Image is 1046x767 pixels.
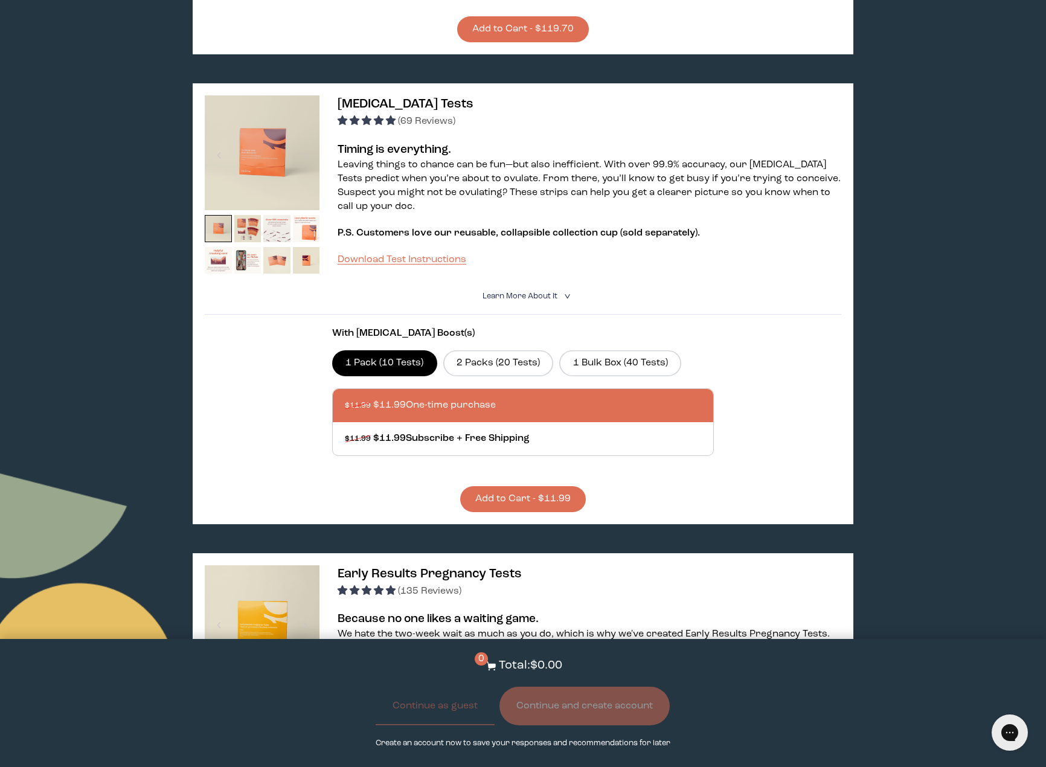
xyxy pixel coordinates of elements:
span: Learn More About it [483,292,557,300]
i: < [560,293,572,300]
a: Download Test Instructions [338,255,466,265]
img: thumbnail image [205,95,319,210]
iframe: Gorgias live chat messenger [986,710,1034,755]
p: Leaving things to chance can be fun—but also inefficient. With over 99.9% accuracy, our [MEDICAL_... [338,158,841,214]
img: thumbnail image [205,565,319,680]
span: 0 [475,652,488,666]
p: We hate the two-week wait as much as you do, which is why we've created Early Results Pregnancy T... [338,627,841,669]
strong: Timing is everything. [338,144,451,156]
summary: Learn More About it < [483,290,563,302]
span: 4.99 stars [338,586,398,596]
button: Continue and create account [499,687,670,725]
span: (135 Reviews) [398,586,461,596]
label: 1 Pack (10 Tests) [332,350,437,376]
img: thumbnail image [263,215,290,242]
img: thumbnail image [205,247,232,274]
span: Early Results Pregnancy Tests [338,568,522,580]
span: P.S. Customers love our reusable, collapsible collection cup (sold separately) [338,228,698,238]
span: . [698,228,700,238]
label: 2 Packs (20 Tests) [443,350,554,376]
strong: Because no one likes a waiting game. [338,613,539,625]
p: Create an account now to save your responses and recommendations for later [376,737,670,749]
img: thumbnail image [293,215,320,242]
img: thumbnail image [205,215,232,242]
p: With [MEDICAL_DATA] Boost(s) [332,327,714,341]
img: thumbnail image [234,247,261,274]
button: Add to Cart - $119.70 [457,16,589,42]
span: [MEDICAL_DATA] Tests [338,98,473,111]
span: (69 Reviews) [398,117,455,126]
img: thumbnail image [234,215,261,242]
button: Add to Cart - $11.99 [460,486,586,512]
label: 1 Bulk Box (40 Tests) [559,350,681,376]
img: thumbnail image [263,247,290,274]
img: thumbnail image [293,247,320,274]
p: Total: $0.00 [499,657,562,675]
span: 4.96 stars [338,117,398,126]
button: Continue as guest [376,687,495,725]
